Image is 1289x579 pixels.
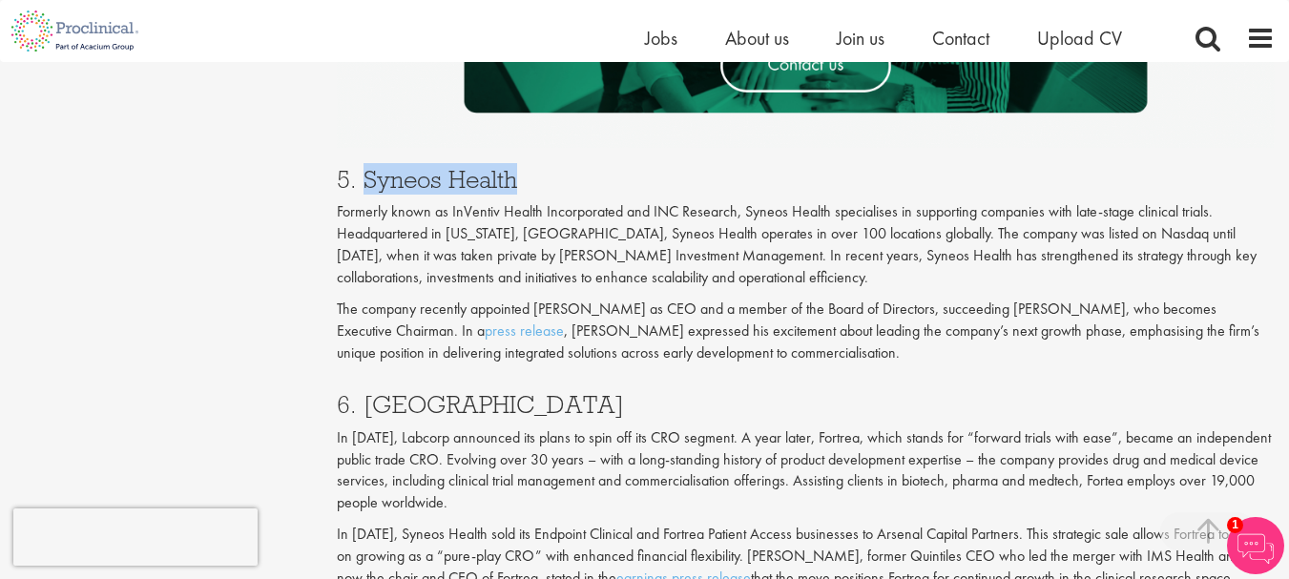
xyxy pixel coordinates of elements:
[645,26,677,51] a: Jobs
[1037,26,1122,51] a: Upload CV
[485,321,564,341] a: press release
[1227,517,1284,574] img: Chatbot
[337,201,1275,288] p: Formerly known as InVentiv Health Incorporated and INC Research, Syneos Health specialises in sup...
[337,392,1275,417] h3: 6. [GEOGRAPHIC_DATA]
[725,26,789,51] a: About us
[1227,517,1243,533] span: 1
[932,26,989,51] a: Contact
[337,299,1275,364] p: The company recently appointed [PERSON_NAME] as CEO and a member of the Board of Directors, succe...
[837,26,884,51] a: Join us
[337,427,1275,514] p: In [DATE], Labcorp announced its plans to spin off its CRO segment. A year later, Fortrea, which ...
[13,508,258,566] iframe: reCAPTCHA
[337,167,1275,192] h3: 5. Syneos Health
